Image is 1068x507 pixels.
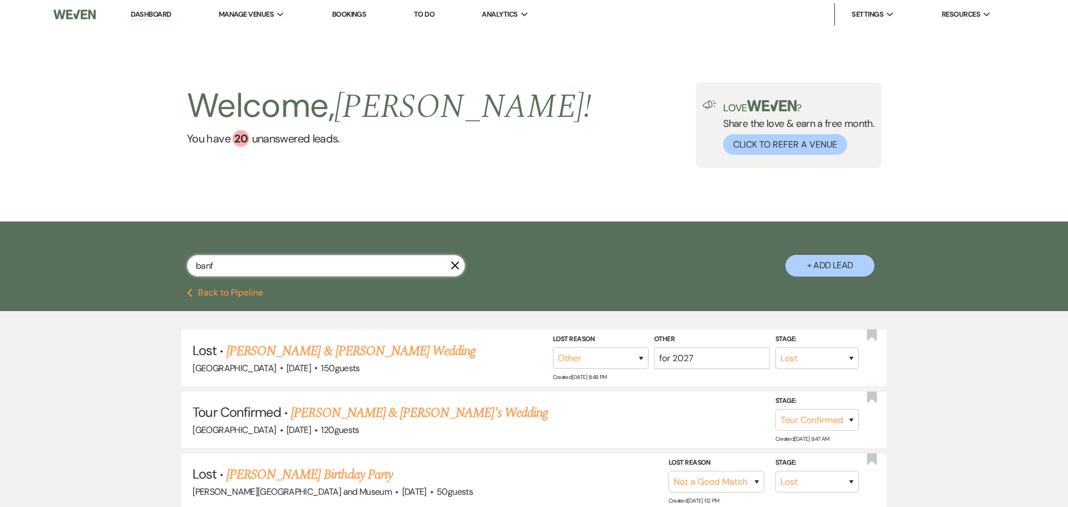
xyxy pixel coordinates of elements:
[291,403,548,423] a: [PERSON_NAME] & [PERSON_NAME]'s Wedding
[669,457,764,469] label: Lost Reason
[723,100,874,113] p: Love ?
[437,486,473,498] span: 50 guests
[775,333,859,345] label: Stage:
[226,465,393,485] a: [PERSON_NAME] Birthday Party
[233,130,249,147] div: 20
[747,100,797,111] img: weven-logo-green.svg
[53,3,96,26] img: Weven Logo
[775,395,859,407] label: Stage:
[414,9,434,19] a: To Do
[669,497,719,504] span: Created: [DATE] 1:12 PM
[482,9,517,20] span: Analytics
[716,100,874,155] div: Share the love & earn a free month.
[192,362,276,374] span: [GEOGRAPHIC_DATA]
[402,486,427,498] span: [DATE]
[192,465,216,483] span: Lost
[131,9,171,20] a: Dashboard
[321,424,359,436] span: 120 guests
[703,100,716,109] img: loud-speaker-illustration.svg
[553,373,607,381] span: Created: [DATE] 8:48 PM
[192,342,216,359] span: Lost
[187,82,591,130] h2: Welcome,
[219,9,274,20] span: Manage Venues
[192,403,281,421] span: Tour Confirmed
[332,9,367,19] a: Bookings
[775,435,829,442] span: Created: [DATE] 9:47 AM
[321,362,359,374] span: 150 guests
[775,457,859,469] label: Stage:
[192,486,392,498] span: [PERSON_NAME][GEOGRAPHIC_DATA] and Museum
[334,81,591,132] span: [PERSON_NAME] !
[187,255,465,277] input: Search by name, event date, email address or phone number
[785,255,874,277] button: + Add Lead
[286,424,311,436] span: [DATE]
[852,9,883,20] span: Settings
[723,134,847,155] button: Click to Refer a Venue
[192,424,276,436] span: [GEOGRAPHIC_DATA]
[553,333,649,345] label: Lost Reason
[286,362,311,374] span: [DATE]
[942,9,980,20] span: Resources
[226,341,476,361] a: [PERSON_NAME] & [PERSON_NAME] Wedding
[187,130,591,147] a: You have 20 unanswered leads.
[187,288,263,297] button: Back to Pipeline
[654,333,770,345] label: Other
